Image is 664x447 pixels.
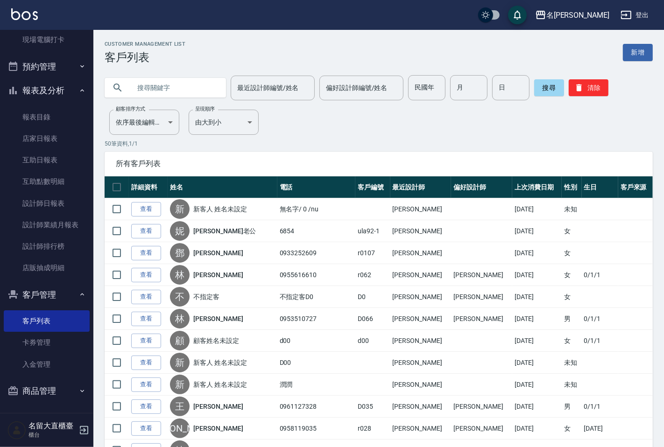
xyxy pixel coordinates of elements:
td: [PERSON_NAME] [451,308,512,330]
td: [PERSON_NAME] [390,352,452,374]
a: 店販抽成明細 [4,257,90,279]
td: D035 [355,396,390,418]
div: 名[PERSON_NAME] [546,9,609,21]
a: 現場電腦打卡 [4,29,90,50]
td: 0/1/1 [582,264,618,286]
div: 新 [170,375,190,394]
a: 查看 [131,224,161,238]
a: 顧客姓名未設定 [193,336,239,345]
td: [PERSON_NAME] [390,242,452,264]
td: ula92-1 [355,220,390,242]
label: 顧客排序方式 [116,105,145,112]
button: 登出 [617,7,653,24]
td: [DATE] [512,418,561,440]
td: [DATE] [582,418,618,440]
th: 生日 [582,176,618,198]
td: 無名字/ 0 /nu [277,198,356,220]
a: 入金管理 [4,354,90,375]
td: 男 [562,396,582,418]
a: 新客人 姓名未設定 [193,358,247,367]
button: 名[PERSON_NAME] [531,6,613,25]
a: 查看 [131,399,161,414]
td: 未知 [562,374,582,396]
td: 男 [562,308,582,330]
td: D066 [355,308,390,330]
div: 林 [170,309,190,328]
td: 女 [562,242,582,264]
td: [PERSON_NAME] [390,198,452,220]
a: 新客人 姓名未設定 [193,380,247,389]
td: 0961127328 [277,396,356,418]
a: [PERSON_NAME] [193,424,243,433]
div: 鄧 [170,243,190,263]
td: [PERSON_NAME] [390,418,452,440]
td: [PERSON_NAME] [390,286,452,308]
td: d00 [277,330,356,352]
input: 搜尋關鍵字 [131,75,219,100]
td: 0958119035 [277,418,356,440]
a: 互助日報表 [4,149,90,171]
td: 女 [562,264,582,286]
button: 清除 [569,79,608,96]
td: [DATE] [512,242,561,264]
a: 查看 [131,312,161,326]
h5: 名留大直櫃臺 [28,421,76,431]
div: 依序最後編輯時間 [109,110,179,135]
td: [DATE] [512,352,561,374]
a: 店家日報表 [4,128,90,149]
td: 0/1/1 [582,308,618,330]
td: D00 [277,352,356,374]
label: 呈現順序 [195,105,215,112]
td: [DATE] [512,220,561,242]
div: 新 [170,199,190,219]
span: 所有客戶列表 [116,159,642,168]
td: [PERSON_NAME] [390,396,452,418]
img: Person [7,421,26,440]
a: 設計師業績月報表 [4,214,90,236]
h3: 客戶列表 [105,51,185,64]
td: [DATE] [512,308,561,330]
td: 0/1/1 [582,396,618,418]
img: Logo [11,8,38,20]
p: 櫃台 [28,431,76,439]
td: 女 [562,418,582,440]
a: 查看 [131,202,161,217]
td: [DATE] [512,286,561,308]
a: 客戶列表 [4,310,90,332]
h2: Customer Management List [105,41,185,47]
td: [PERSON_NAME] [390,374,452,396]
a: 新增 [623,44,653,61]
td: r028 [355,418,390,440]
td: 潤潤 [277,374,356,396]
a: 查看 [131,334,161,348]
td: 女 [562,330,582,352]
td: [DATE] [512,330,561,352]
button: 客戶管理 [4,283,90,307]
td: 未知 [562,198,582,220]
a: 互助點數明細 [4,171,90,192]
div: 妮 [170,221,190,241]
th: 偏好設計師 [451,176,512,198]
button: 報表及分析 [4,78,90,103]
td: [DATE] [512,264,561,286]
th: 電話 [277,176,356,198]
div: [PERSON_NAME] [170,419,190,438]
td: [DATE] [512,396,561,418]
th: 客戶編號 [355,176,390,198]
td: [PERSON_NAME] [451,264,512,286]
div: 林 [170,265,190,285]
td: [PERSON_NAME] [451,396,512,418]
a: [PERSON_NAME] [193,314,243,323]
td: 0933252609 [277,242,356,264]
a: 查看 [131,421,161,436]
a: 新客人 姓名未設定 [193,204,247,214]
th: 詳細資料 [129,176,168,198]
td: [PERSON_NAME] [390,330,452,352]
div: 顧 [170,331,190,350]
td: 女 [562,286,582,308]
div: 由大到小 [189,110,259,135]
td: r062 [355,264,390,286]
td: 0953510727 [277,308,356,330]
a: [PERSON_NAME]老公 [193,226,256,236]
td: 女 [562,220,582,242]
